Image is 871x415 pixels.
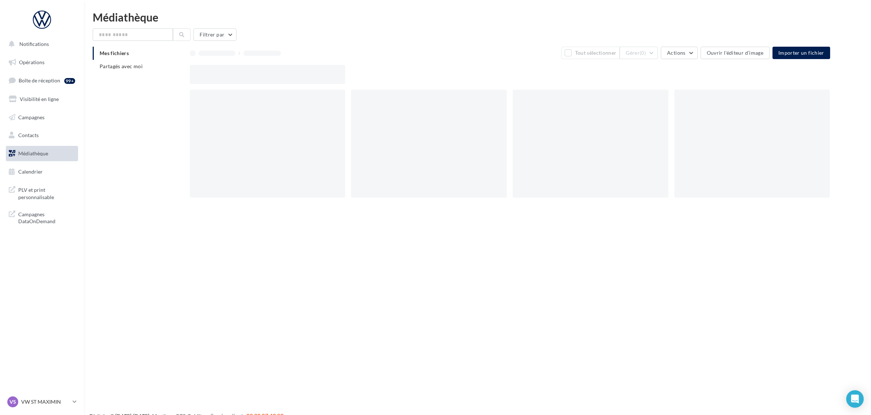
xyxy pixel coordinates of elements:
span: Actions [667,50,685,56]
span: Importer un fichier [778,50,824,56]
a: Opérations [4,55,80,70]
span: (0) [640,50,646,56]
button: Filtrer par [193,28,236,41]
span: Notifications [19,41,49,47]
span: Calendrier [18,168,43,175]
a: Calendrier [4,164,80,179]
button: Notifications [4,36,77,52]
a: Campagnes [4,110,80,125]
span: VS [9,398,16,406]
span: Campagnes [18,114,45,120]
button: Ouvrir l'éditeur d'image [701,47,770,59]
p: VW ST MAXIMIN [21,398,70,406]
a: Contacts [4,128,80,143]
a: Médiathèque [4,146,80,161]
span: Médiathèque [18,150,48,156]
span: Mes fichiers [100,50,129,56]
span: Visibilité en ligne [20,96,59,102]
a: PLV et print personnalisable [4,182,80,203]
a: Campagnes DataOnDemand [4,206,80,228]
a: Boîte de réception99+ [4,73,80,88]
button: Gérer(0) [620,47,658,59]
span: Partagés avec moi [100,63,143,69]
div: Open Intercom Messenger [846,390,864,408]
span: Opérations [19,59,45,65]
a: Visibilité en ligne [4,92,80,107]
span: Contacts [18,132,39,138]
span: Boîte de réception [19,77,60,84]
button: Importer un fichier [772,47,830,59]
button: Tout sélectionner [561,47,620,59]
a: VS VW ST MAXIMIN [6,395,78,409]
button: Actions [661,47,697,59]
div: Médiathèque [93,12,862,23]
div: 99+ [64,78,75,84]
span: Campagnes DataOnDemand [18,209,75,225]
span: PLV et print personnalisable [18,185,75,201]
